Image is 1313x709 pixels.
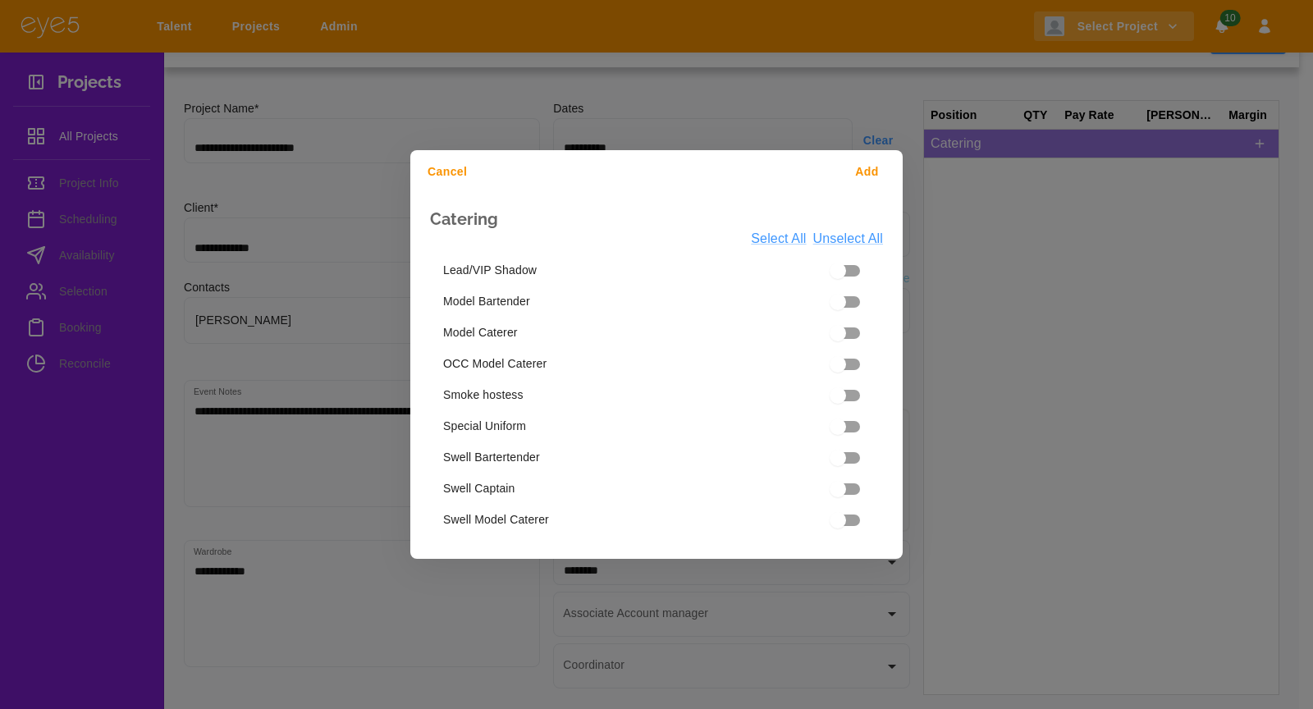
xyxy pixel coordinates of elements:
[844,157,896,187] button: Add
[430,318,883,349] div: Model Caterer
[443,480,844,498] span: Swell Captain
[430,505,883,536] div: Swell Model Caterer
[443,262,844,280] span: Lead/VIP Shadow
[430,349,883,380] div: OCC Model Caterer
[443,324,844,342] span: Model Caterer
[443,511,844,529] span: Swell Model Caterer
[443,293,844,311] span: Model Bartender
[443,355,844,373] span: OCC Model Caterer
[430,286,883,318] div: Model Bartender
[430,411,883,442] div: Special Uniform
[417,157,483,187] button: Cancel
[751,229,806,249] a: Select All
[430,209,883,229] h3: Catering
[430,442,883,473] div: Swell Bartertender
[443,387,844,405] span: Smoke hostess
[430,380,883,411] div: Smoke hostess
[443,418,844,436] span: Special Uniform
[813,229,883,249] a: Unselect All
[443,449,844,467] span: Swell Bartertender
[430,473,883,505] div: Swell Captain
[430,255,883,286] div: Lead/VIP Shadow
